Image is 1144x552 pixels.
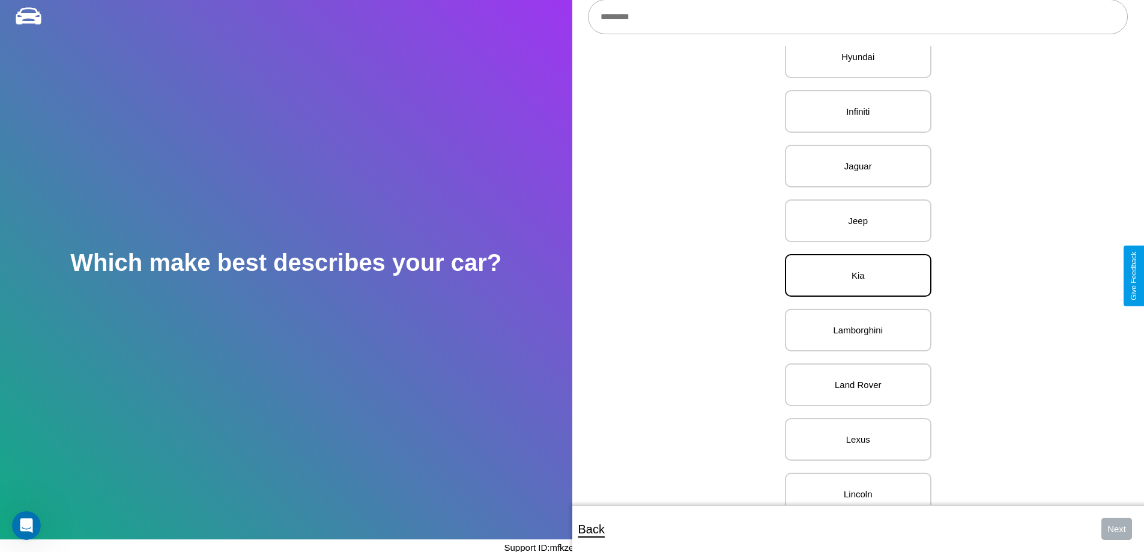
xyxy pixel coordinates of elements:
[578,518,605,540] p: Back
[798,267,918,284] p: Kia
[70,249,501,276] h2: Which make best describes your car?
[12,511,41,540] iframe: Intercom live chat
[798,103,918,120] p: Infiniti
[798,431,918,447] p: Lexus
[1101,518,1132,540] button: Next
[798,486,918,502] p: Lincoln
[798,49,918,65] p: Hyundai
[798,377,918,393] p: Land Rover
[1130,252,1138,300] div: Give Feedback
[798,322,918,338] p: Lamborghini
[798,213,918,229] p: Jeep
[798,158,918,174] p: Jaguar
